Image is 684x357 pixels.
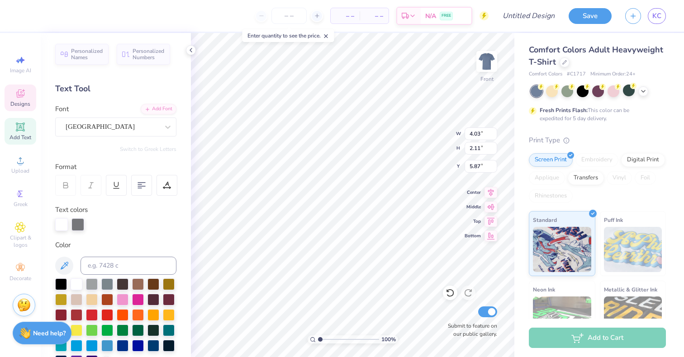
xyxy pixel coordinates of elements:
span: Middle [465,204,481,210]
img: Puff Ink [604,227,662,272]
div: Rhinestones [529,189,573,203]
span: Comfort Colors Adult Heavyweight T-Shirt [529,44,663,67]
span: Comfort Colors [529,70,562,78]
div: Format [55,162,177,172]
span: Clipart & logos [5,234,36,249]
div: Enter quantity to see the price. [242,29,334,42]
span: Puff Ink [604,215,623,225]
div: Transfers [568,171,604,185]
input: e.g. 7428 c [81,257,176,275]
input: Untitled Design [495,7,562,25]
span: Center [465,189,481,196]
span: N/A [425,11,436,21]
span: Standard [533,215,557,225]
span: Bottom [465,233,481,239]
span: – – [365,11,383,21]
span: Neon Ink [533,285,555,294]
div: Text Tool [55,83,176,95]
span: Greek [14,201,28,208]
span: Metallic & Glitter Ink [604,285,657,294]
span: Top [465,218,481,225]
button: Save [569,8,612,24]
span: Designs [10,100,30,108]
img: Neon Ink [533,296,591,342]
img: Standard [533,227,591,272]
div: This color can be expedited for 5 day delivery. [540,106,651,122]
span: # C1717 [567,70,586,78]
div: Applique [529,171,565,185]
span: 100 % [381,335,396,343]
span: Upload [11,167,29,174]
label: Text colors [55,205,88,215]
span: Personalized Names [71,48,103,61]
img: Front [478,52,496,70]
label: Font [55,104,69,114]
div: Print Type [529,135,666,146]
span: Image AI [10,67,31,74]
div: Front [480,75,494,83]
div: Screen Print [529,153,573,167]
span: Add Text [9,134,31,141]
span: Personalized Numbers [133,48,165,61]
input: – – [271,8,307,24]
button: Switch to Greek Letters [120,146,176,153]
div: Vinyl [607,171,632,185]
div: Add Font [141,104,176,114]
label: Submit to feature on our public gallery. [443,322,497,338]
span: KC [652,11,661,21]
span: FREE [442,13,451,19]
div: Color [55,240,176,250]
a: KC [648,8,666,24]
div: Embroidery [575,153,618,167]
div: Digital Print [621,153,665,167]
img: Metallic & Glitter Ink [604,296,662,342]
span: Minimum Order: 24 + [590,70,636,78]
span: – – [336,11,354,21]
strong: Need help? [33,329,66,338]
strong: Fresh Prints Flash: [540,107,588,114]
div: Foil [635,171,656,185]
span: Decorate [9,275,31,282]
